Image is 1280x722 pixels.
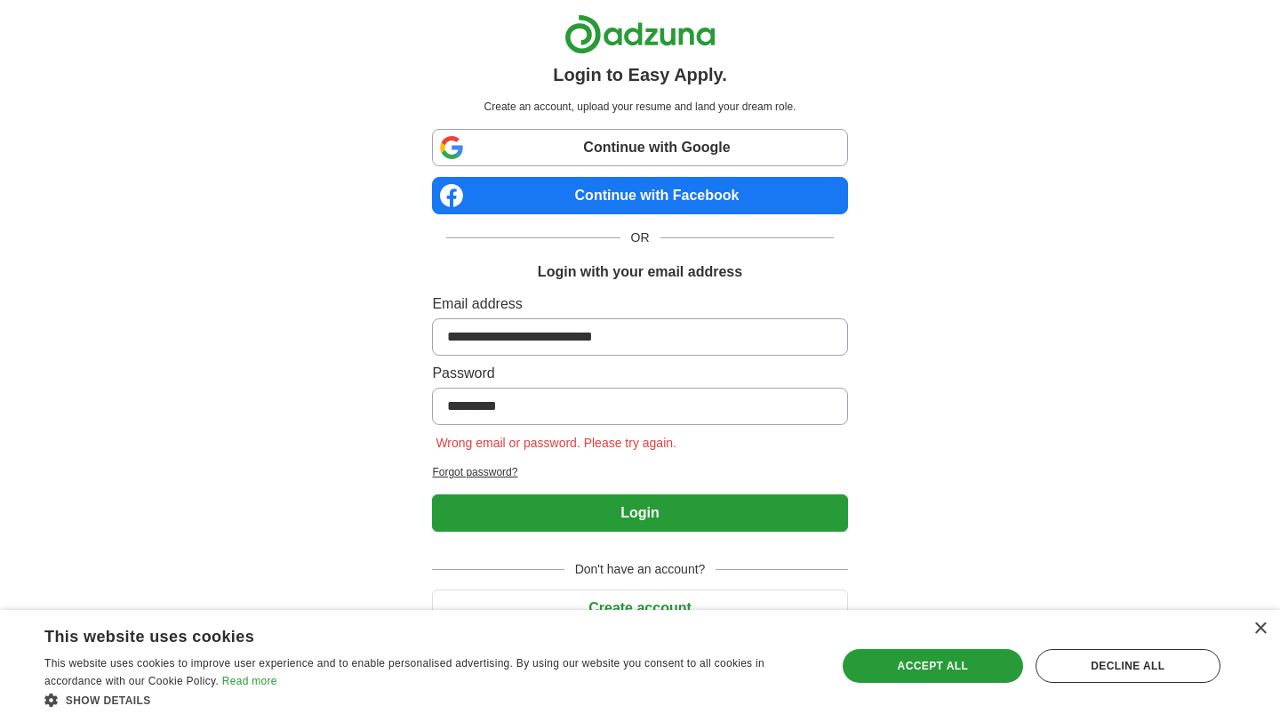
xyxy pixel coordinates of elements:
div: Decline all [1036,649,1220,683]
label: Email address [432,293,847,315]
span: OR [620,229,660,247]
div: This website uses cookies [44,621,769,647]
h1: Login with your email address [538,261,742,283]
a: Read more, opens a new window [222,675,277,687]
h1: Login to Easy Apply. [553,61,727,88]
span: Don't have an account? [564,560,716,579]
span: Show details [66,694,151,707]
a: Create account [432,600,847,615]
p: Create an account, upload your resume and land your dream role. [436,99,844,115]
div: Close [1253,622,1267,636]
button: Create account [432,590,847,627]
button: Login [432,494,847,532]
a: Forgot password? [432,464,847,480]
a: Continue with Facebook [432,177,847,214]
a: Continue with Google [432,129,847,166]
div: Accept all [843,649,1023,683]
span: Wrong email or password. Please try again. [432,436,680,450]
div: Show details [44,691,813,709]
label: Password [432,363,847,384]
img: Adzuna logo [564,14,716,54]
span: This website uses cookies to improve user experience and to enable personalised advertising. By u... [44,657,764,687]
